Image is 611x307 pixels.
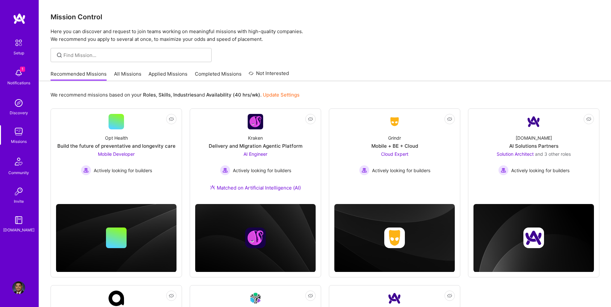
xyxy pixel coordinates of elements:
span: Mobile Developer [98,151,135,157]
img: Company Logo [526,114,541,129]
img: discovery [12,97,25,109]
img: Invite [12,185,25,198]
b: Industries [173,92,196,98]
img: Company Logo [109,291,124,306]
img: cover [473,204,594,272]
a: Completed Missions [195,70,242,81]
a: All Missions [114,70,141,81]
img: logo [13,13,26,24]
img: cover [56,204,177,272]
h3: Mission Control [51,13,599,21]
div: Invite [14,198,24,205]
div: Setup [14,50,24,56]
b: Skills [158,92,171,98]
img: teamwork [12,125,25,138]
a: Company LogoKrakenDelivery and Migration Agentic PlatformAI Engineer Actively looking for builder... [195,114,316,199]
span: Actively looking for builders [94,167,152,174]
span: AI Engineer [243,151,267,157]
i: icon EyeClosed [169,116,174,122]
a: User Avatar [11,281,27,294]
a: Company Logo[DOMAIN_NAME]AI Solutions PartnersSolution Architect and 3 other rolesActively lookin... [473,114,594,190]
img: cover [334,204,455,272]
span: Cloud Expert [381,151,408,157]
div: Community [8,169,29,176]
img: Company logo [523,228,544,248]
div: Opt Health [105,135,128,141]
img: cover [195,204,316,272]
span: and 3 other roles [535,151,571,157]
div: AI Solutions Partners [509,143,558,149]
img: Company Logo [387,291,402,306]
img: User Avatar [12,281,25,294]
div: Build the future of preventative and longevity care [57,143,176,149]
img: Actively looking for builders [498,165,509,175]
i: icon EyeClosed [169,293,174,298]
div: Kraken [248,135,263,141]
div: Grindr [388,135,401,141]
a: Recommended Missions [51,70,107,81]
a: Applied Missions [148,70,187,81]
div: Delivery and Migration Agentic Platform [209,143,302,149]
span: Actively looking for builders [372,167,430,174]
img: bell [12,67,25,79]
span: Actively looking for builders [233,167,291,174]
a: Opt HealthBuild the future of preventative and longevity careMobile Developer Actively looking fo... [56,114,177,190]
span: Actively looking for builders [511,167,569,174]
b: Availability (40 hrs/wk) [206,92,260,98]
div: Notifications [7,79,30,86]
div: Discovery [10,109,28,116]
input: Find Mission... [63,52,207,59]
img: Community [11,154,26,169]
span: Solution Architect [497,151,534,157]
i: icon EyeClosed [308,293,313,298]
img: guide book [12,214,25,227]
div: Missions [11,138,27,145]
b: Roles [143,92,156,98]
img: Company Logo [248,291,263,306]
a: Not Interested [249,70,289,81]
i: icon SearchGrey [56,51,63,59]
p: Here you can discover and request to join teams working on meaningful missions with high-quality ... [51,28,599,43]
div: Matched on Artificial Intelligence (AI) [210,184,301,191]
div: Mobile + BE + Cloud [371,143,418,149]
img: Actively looking for builders [220,165,230,175]
img: Company Logo [248,114,263,129]
img: Actively looking for builders [81,165,91,175]
div: [DOMAIN_NAME] [3,227,34,233]
img: Actively looking for builders [359,165,369,175]
i: icon EyeClosed [447,293,452,298]
img: setup [12,36,25,50]
p: We recommend missions based on your , , and . [51,91,300,98]
a: Update Settings [263,92,300,98]
a: Company LogoGrindrMobile + BE + CloudCloud Expert Actively looking for buildersActively looking f... [334,114,455,190]
img: Company logo [245,228,266,248]
i: icon EyeClosed [308,116,313,122]
img: Company logo [384,228,405,248]
i: icon EyeClosed [586,116,591,122]
img: Ateam Purple Icon [210,185,215,190]
div: [DOMAIN_NAME] [516,135,552,141]
span: 1 [20,67,25,72]
i: icon EyeClosed [447,116,452,122]
img: Company Logo [387,116,402,127]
